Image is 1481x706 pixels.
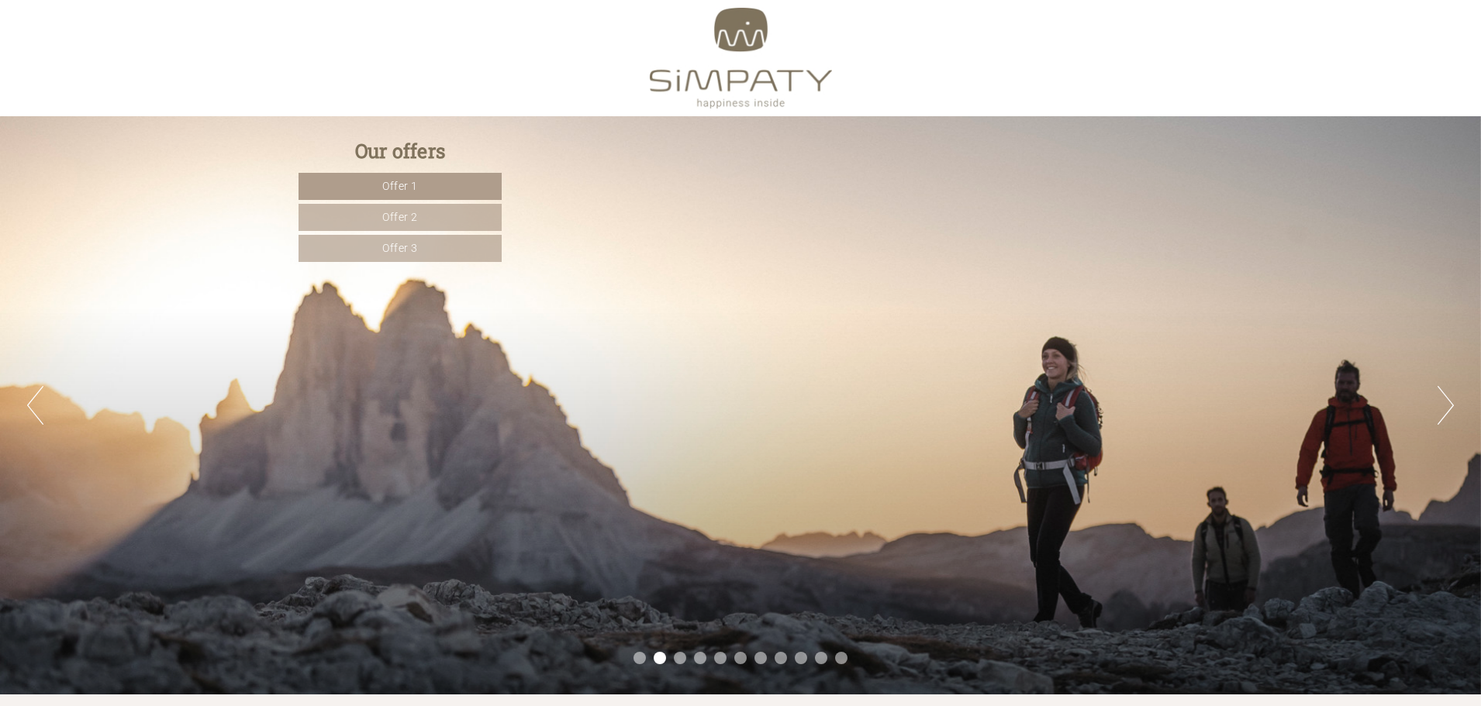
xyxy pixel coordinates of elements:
[382,180,418,192] span: Offer 1
[27,386,43,425] button: Previous
[382,211,418,223] span: Offer 2
[1438,386,1454,425] button: Next
[382,242,418,254] span: Offer 3
[299,137,502,165] div: Our offers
